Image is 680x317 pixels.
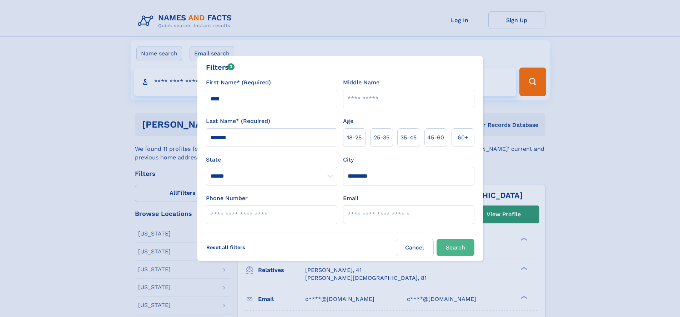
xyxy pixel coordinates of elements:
[343,155,354,164] label: City
[206,78,271,87] label: First Name* (Required)
[458,133,468,142] span: 60+
[401,133,417,142] span: 35‑45
[437,239,474,256] button: Search
[202,239,250,256] label: Reset all filters
[206,194,248,203] label: Phone Number
[343,78,379,87] label: Middle Name
[343,194,358,203] label: Email
[374,133,389,142] span: 25‑35
[427,133,444,142] span: 45‑60
[347,133,362,142] span: 18‑25
[396,239,434,256] label: Cancel
[206,62,235,73] div: Filters
[206,155,337,164] label: State
[343,117,353,125] label: Age
[206,117,270,125] label: Last Name* (Required)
